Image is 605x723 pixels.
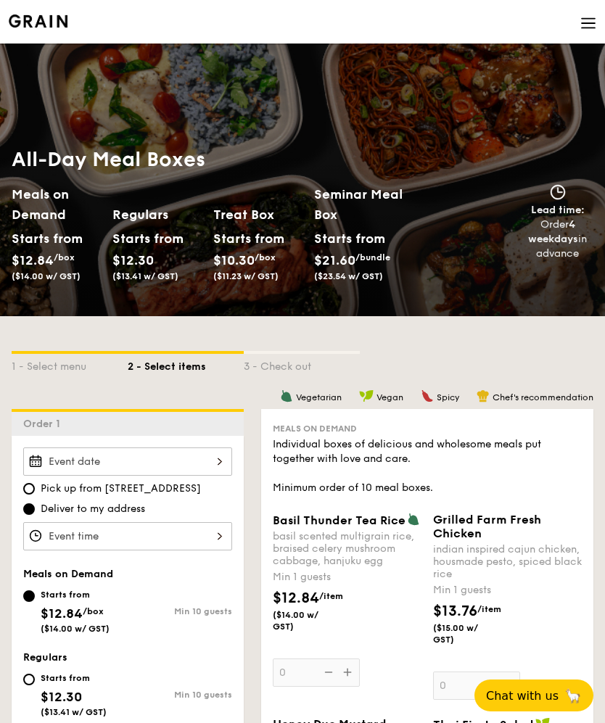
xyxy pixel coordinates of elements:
[547,184,569,200] img: icon-clock.2db775ea.svg
[280,389,293,402] img: icon-vegetarian.fe4039eb.svg
[314,228,359,249] div: Starts from
[516,218,599,261] div: Order in advance
[273,437,582,495] div: Individual boxes of delicious and wholesome meals put together with love and care. Minimum order ...
[23,674,35,685] input: Starts from$12.30($13.41 w/ GST)Min 10 guests
[83,606,104,616] span: /box
[273,424,357,434] span: Meals on Demand
[41,707,107,717] span: ($13.41 w/ GST)
[493,392,593,402] span: Chef's recommendation
[23,651,67,664] span: Regulars
[314,271,383,281] span: ($23.54 w/ GST)
[486,689,559,703] span: Chat with us
[273,590,319,607] span: $12.84
[23,483,35,495] input: Pick up from [STREET_ADDRESS]
[273,513,406,527] span: Basil Thunder Tea Rice
[128,354,244,374] div: 2 - Select items
[213,228,252,249] div: Starts from
[213,271,279,281] span: ($11.23 w/ GST)
[9,15,67,28] img: Grain
[41,672,107,684] div: Starts from
[437,392,459,402] span: Spicy
[41,624,110,634] span: ($14.00 w/ GST)
[531,204,585,216] span: Lead time:
[314,252,355,268] span: $21.60
[376,392,403,402] span: Vegan
[41,589,110,600] div: Starts from
[12,228,51,249] div: Starts from
[12,354,128,374] div: 1 - Select menu
[23,522,232,550] input: Event time
[213,252,255,268] span: $10.30
[273,570,421,584] div: Min 1 guests
[12,271,81,281] span: ($14.00 w/ GST)
[244,354,360,374] div: 3 - Check out
[12,252,54,268] span: $12.84
[433,513,541,540] span: Grilled Farm Fresh Chicken
[407,513,420,526] img: icon-vegetarian.fe4039eb.svg
[23,568,113,580] span: Meals on Demand
[112,252,154,268] span: $12.30
[41,482,201,496] span: Pick up from [STREET_ADDRESS]
[41,606,83,621] span: $12.84
[9,15,67,28] a: Logotype
[564,687,582,704] span: 🦙
[433,603,477,620] span: $13.76
[273,609,325,632] span: ($14.00 w/ GST)
[359,389,374,402] img: icon-vegan.f8ff3823.svg
[41,502,145,516] span: Deliver to my address
[580,15,596,31] img: icon-hamburger-menu.db5d7e83.svg
[213,204,302,225] h2: Treat Box
[12,184,101,225] h2: Meals on Demand
[128,690,232,700] div: Min 10 guests
[23,590,35,602] input: Starts from$12.84/box($14.00 w/ GST)Min 10 guests
[23,418,66,430] span: Order 1
[128,606,232,616] div: Min 10 guests
[112,204,202,225] h2: Regulars
[112,228,152,249] div: Starts from
[296,392,342,402] span: Vegetarian
[433,583,582,598] div: Min 1 guests
[23,503,35,515] input: Deliver to my address
[433,543,582,580] div: indian inspired cajun chicken, housmade pesto, spiced black rice
[474,679,593,711] button: Chat with us🦙
[54,252,75,263] span: /box
[433,622,485,645] span: ($15.00 w/ GST)
[355,252,390,263] span: /bundle
[255,252,276,263] span: /box
[319,591,343,601] span: /item
[314,184,415,225] h2: Seminar Meal Box
[421,389,434,402] img: icon-spicy.37a8142b.svg
[41,689,82,705] span: $12.30
[23,447,232,476] input: Event date
[273,530,421,567] div: basil scented multigrain rice, braised celery mushroom cabbage, hanjuku egg
[477,604,501,614] span: /item
[112,271,178,281] span: ($13.41 w/ GST)
[12,146,416,173] h1: All-Day Meal Boxes
[477,389,490,402] img: icon-chef-hat.a58ddaea.svg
